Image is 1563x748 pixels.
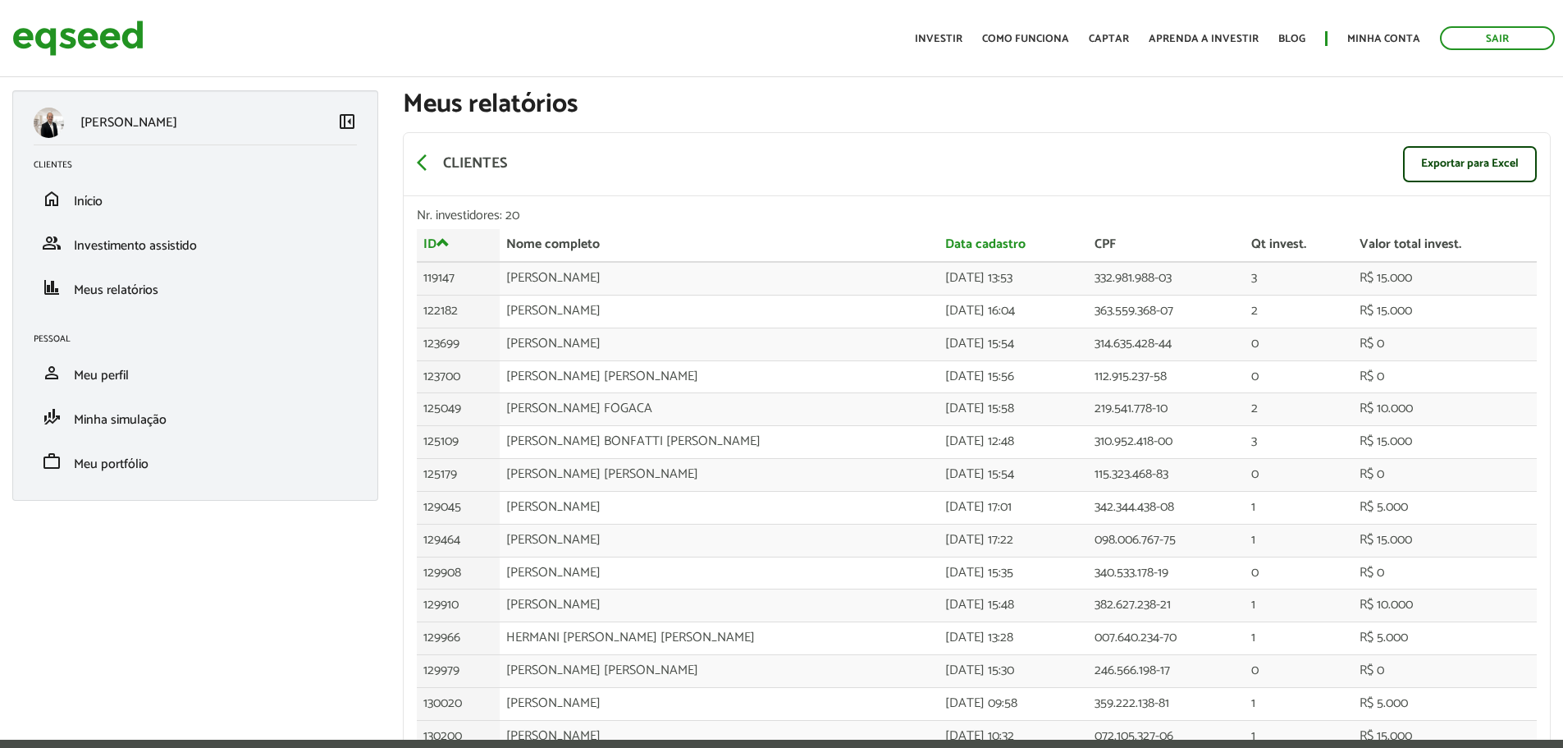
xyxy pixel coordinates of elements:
[74,453,149,475] span: Meu portfólio
[945,238,1026,251] a: Data cadastro
[939,262,1088,295] td: [DATE] 13:53
[80,115,177,131] p: [PERSON_NAME]
[1245,360,1354,393] td: 0
[1088,459,1244,492] td: 115.323.468-83
[74,409,167,431] span: Minha simulação
[1088,524,1244,557] td: 098.006.767-75
[417,590,500,622] td: 129910
[1245,622,1354,655] td: 1
[1353,688,1537,721] td: R$ 5.000
[417,262,500,295] td: 119147
[417,426,500,459] td: 125109
[34,452,357,471] a: workMeu portfólio
[939,622,1088,655] td: [DATE] 13:28
[1089,34,1129,44] a: Captar
[939,655,1088,688] td: [DATE] 15:30
[34,233,357,253] a: groupInvestimento assistido
[34,407,357,427] a: finance_modeMinha simulação
[1088,295,1244,328] td: 363.559.368-07
[1088,393,1244,426] td: 219.541.778-10
[1245,491,1354,524] td: 1
[417,360,500,393] td: 123700
[1353,262,1537,295] td: R$ 15.000
[417,153,436,176] a: arrow_back_ios
[34,363,357,383] a: personMeu perfil
[982,34,1069,44] a: Como funciona
[417,491,500,524] td: 129045
[34,334,369,344] h2: Pessoal
[1088,229,1244,262] th: CPF
[417,622,500,655] td: 129966
[500,393,939,426] td: [PERSON_NAME] FOGACA
[1088,491,1244,524] td: 342.344.438-08
[500,688,939,721] td: [PERSON_NAME]
[939,426,1088,459] td: [DATE] 12:48
[500,622,939,655] td: HERMANI [PERSON_NAME] [PERSON_NAME]
[403,90,1551,119] h1: Meus relatórios
[939,688,1088,721] td: [DATE] 09:58
[1278,34,1305,44] a: Blog
[21,221,369,265] li: Investimento assistido
[1245,295,1354,328] td: 2
[939,295,1088,328] td: [DATE] 16:04
[939,524,1088,557] td: [DATE] 17:22
[939,491,1088,524] td: [DATE] 17:01
[1353,590,1537,622] td: R$ 10.000
[1245,557,1354,590] td: 0
[500,557,939,590] td: [PERSON_NAME]
[21,265,369,310] li: Meus relatórios
[1353,426,1537,459] td: R$ 15.000
[1353,229,1537,262] th: Valor total invest.
[500,459,939,492] td: [PERSON_NAME] [PERSON_NAME]
[42,233,62,253] span: group
[337,112,357,135] a: Colapsar menu
[500,524,939,557] td: [PERSON_NAME]
[417,655,500,688] td: 129979
[1353,393,1537,426] td: R$ 10.000
[1245,262,1354,295] td: 3
[1088,328,1244,360] td: 314.635.428-44
[34,278,357,297] a: financeMeus relatórios
[74,365,129,387] span: Meu perfil
[42,278,62,297] span: finance
[34,189,357,209] a: homeInício
[42,452,62,471] span: work
[1245,459,1354,492] td: 0
[417,688,500,721] td: 130020
[500,426,939,459] td: [PERSON_NAME] BONFATTI [PERSON_NAME]
[1440,26,1555,50] a: Sair
[500,491,939,524] td: [PERSON_NAME]
[337,112,357,131] span: left_panel_close
[1353,491,1537,524] td: R$ 5.000
[915,34,962,44] a: Investir
[417,524,500,557] td: 129464
[1353,328,1537,360] td: R$ 0
[1245,229,1354,262] th: Qt invest.
[1088,622,1244,655] td: 007.640.234-70
[443,155,507,173] p: Clientes
[500,655,939,688] td: [PERSON_NAME] [PERSON_NAME]
[1403,146,1537,182] a: Exportar para Excel
[12,16,144,60] img: EqSeed
[1088,688,1244,721] td: 359.222.138-81
[500,262,939,295] td: [PERSON_NAME]
[417,153,436,172] span: arrow_back_ios
[1353,557,1537,590] td: R$ 0
[42,407,62,427] span: finance_mode
[417,459,500,492] td: 125179
[939,328,1088,360] td: [DATE] 15:54
[1347,34,1420,44] a: Minha conta
[1353,622,1537,655] td: R$ 5.000
[417,209,1537,223] div: Nr. investidores: 20
[74,235,197,257] span: Investimento assistido
[1149,34,1259,44] a: Aprenda a investir
[417,295,500,328] td: 122182
[417,328,500,360] td: 123699
[1088,360,1244,393] td: 112.915.237-58
[1353,459,1537,492] td: R$ 0
[1088,655,1244,688] td: 246.566.198-17
[939,557,1088,590] td: [DATE] 15:35
[21,177,369,221] li: Início
[42,189,62,209] span: home
[939,459,1088,492] td: [DATE] 15:54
